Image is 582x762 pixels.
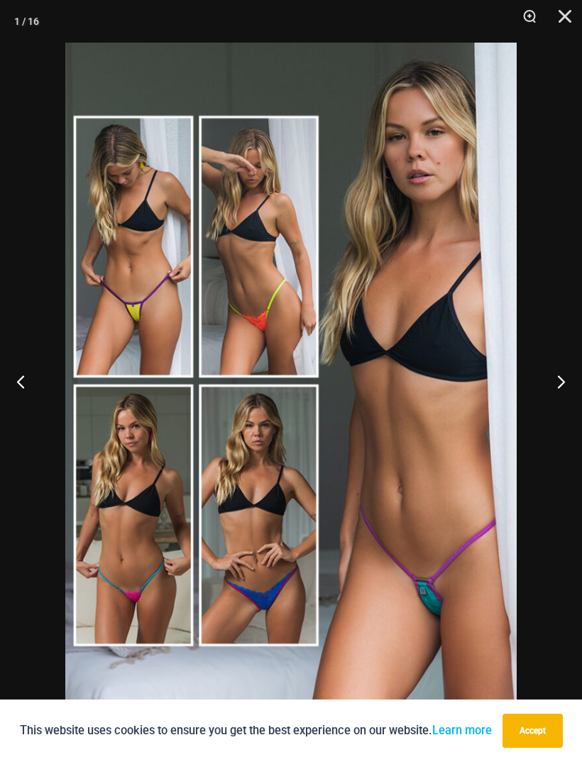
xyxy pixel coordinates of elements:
[529,346,582,417] button: Next
[65,43,517,719] img: Pack F
[20,721,492,740] p: This website uses cookies to ensure you get the best experience on our website.
[503,714,563,748] button: Accept
[432,724,492,737] a: Learn more
[14,11,39,32] div: 1 / 16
